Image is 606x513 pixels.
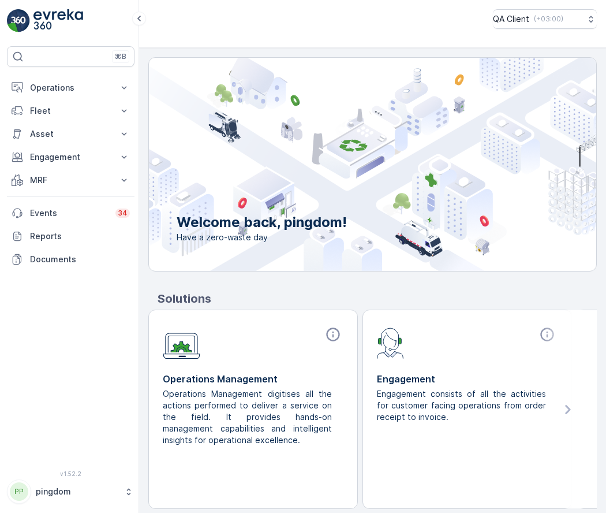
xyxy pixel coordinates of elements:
p: Events [30,207,109,219]
img: logo [7,9,30,32]
p: Operations [30,82,111,94]
p: Engagement [377,372,558,386]
img: city illustration [97,58,596,271]
p: MRF [30,174,111,186]
img: module-icon [163,326,200,359]
span: v 1.52.2 [7,470,134,477]
a: Events34 [7,202,134,225]
p: Engagement consists of all the activities for customer facing operations from order receipt to in... [377,388,548,423]
p: QA Client [493,13,529,25]
p: Operations Management [163,372,343,386]
div: PP [10,482,28,501]
p: Fleet [30,105,111,117]
p: pingdom [36,486,118,497]
p: ⌘B [115,52,126,61]
img: module-icon [377,326,404,359]
button: MRF [7,169,134,192]
p: Reports [30,231,130,242]
p: Welcome back, pingdom! [177,213,347,232]
p: Engagement [30,151,111,163]
img: logo_light-DOdMpM7g.png [33,9,83,32]
span: Have a zero-waste day [177,232,347,243]
p: 34 [118,209,128,218]
p: Solutions [158,290,597,307]
p: Asset [30,128,111,140]
button: Engagement [7,146,134,169]
a: Documents [7,248,134,271]
p: Documents [30,254,130,265]
button: Fleet [7,99,134,122]
button: PPpingdom [7,479,134,504]
a: Reports [7,225,134,248]
p: ( +03:00 ) [534,14,563,24]
button: Operations [7,76,134,99]
button: QA Client(+03:00) [493,9,597,29]
button: Asset [7,122,134,146]
p: Operations Management digitises all the actions performed to deliver a service on the field. It p... [163,388,334,446]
